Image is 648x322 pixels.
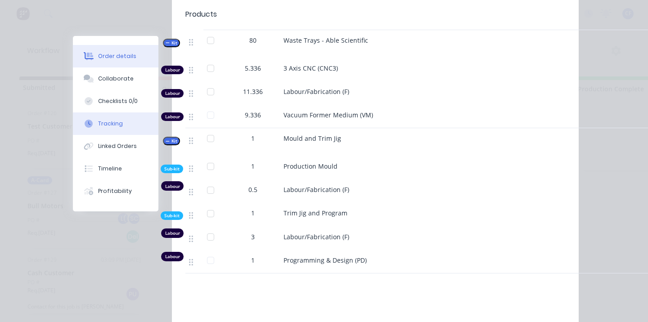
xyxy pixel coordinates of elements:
span: 1 [251,255,255,265]
div: Timeline [98,165,122,173]
span: Vacuum Former Medium (VM) [283,111,373,119]
span: 1 [251,134,255,143]
button: Order details [73,45,158,67]
span: Programming & Design (PD) [283,256,367,264]
button: Collaborate [73,67,158,90]
span: Production Mould [283,162,337,170]
span: Kit [166,138,177,144]
div: Labour [161,181,184,191]
span: 1 [251,208,255,218]
span: 80 [249,36,256,45]
span: 11.336 [243,87,263,96]
span: Kit [166,40,177,46]
button: Profitability [73,180,158,202]
span: Labour/Fabrication (F) [283,185,349,194]
span: 9.336 [245,110,261,120]
button: Kit [163,137,180,145]
div: Profitability [98,187,132,195]
div: Collaborate [98,75,134,83]
button: Linked Orders [73,135,158,157]
span: 0.5 [248,185,257,194]
button: Timeline [73,157,158,180]
button: Tracking [73,112,158,135]
div: Labour [161,228,184,238]
span: Labour/Fabrication (F) [283,233,349,241]
span: 3 [251,232,255,241]
span: 5.336 [245,63,261,73]
button: Checklists 0/0 [73,90,158,112]
div: Products [185,9,217,20]
div: Labour [161,89,184,98]
span: Labour/Fabrication (F) [283,87,349,96]
span: Mould and Trim Jig [283,134,341,143]
span: Sub-kit [164,212,180,219]
div: Linked Orders [98,142,137,150]
span: Sub-kit [164,165,180,172]
div: Labour [161,252,184,261]
span: Trim Jig and Program [283,209,347,217]
div: Labour [161,66,184,74]
span: Waste Trays - Able Scientific [283,36,368,45]
div: Checklists 0/0 [98,97,138,105]
div: Labour [161,112,184,121]
div: Order details [98,52,136,60]
button: Kit [163,39,180,47]
span: 3 Axis CNC (CNC3) [283,64,338,72]
span: 1 [251,161,255,171]
div: Tracking [98,120,123,128]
